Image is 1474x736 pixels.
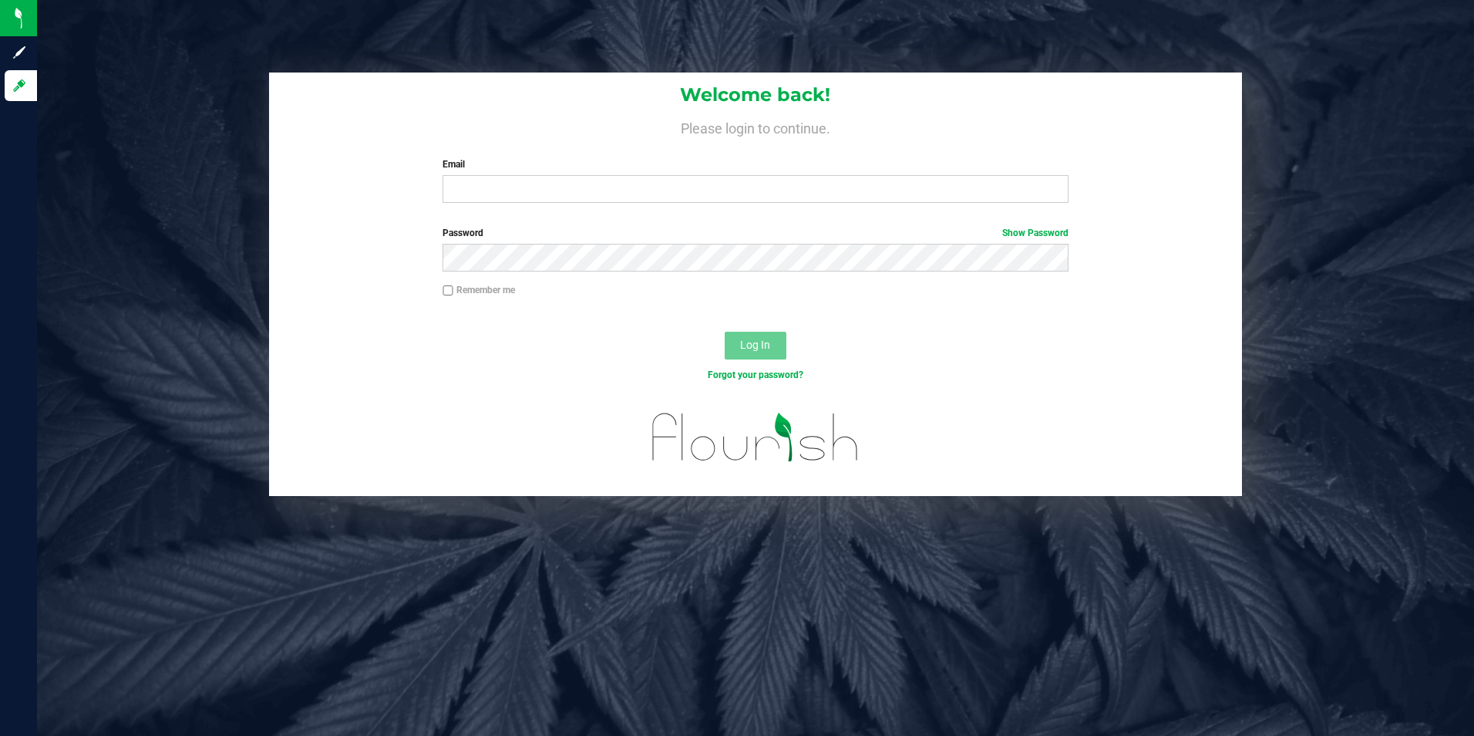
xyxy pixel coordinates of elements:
[12,78,27,93] inline-svg: Log in
[443,283,515,297] label: Remember me
[725,332,786,360] button: Log In
[443,157,1068,171] label: Email
[708,370,803,380] a: Forgot your password?
[443,285,453,296] input: Remember me
[1002,228,1068,238] a: Show Password
[740,339,770,351] span: Log In
[443,228,483,238] span: Password
[634,398,877,477] img: flourish_logo.svg
[269,85,1243,105] h1: Welcome back!
[269,117,1243,136] h4: Please login to continue.
[12,45,27,60] inline-svg: Sign up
